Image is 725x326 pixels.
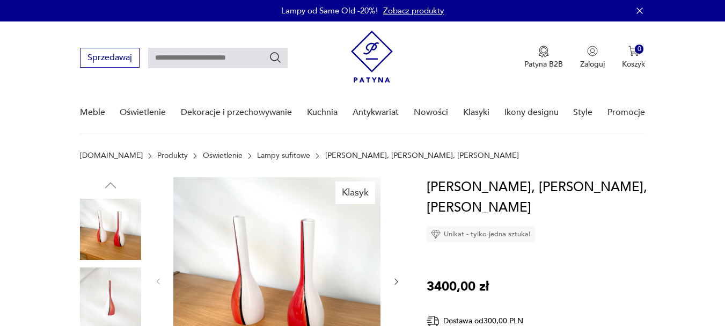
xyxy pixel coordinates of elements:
a: Meble [80,92,105,133]
button: Szukaj [269,51,282,64]
a: Klasyki [463,92,489,133]
a: [DOMAIN_NAME] [80,151,143,160]
a: Sprzedawaj [80,55,140,62]
a: Kuchnia [307,92,338,133]
img: Ikona medalu [538,46,549,57]
p: Koszyk [622,59,645,69]
button: Zaloguj [580,46,605,69]
div: 0 [635,45,644,54]
img: Zdjęcie produktu Lampy, Luciano Vistosi, szkło Murano [80,199,141,260]
a: Promocje [607,92,645,133]
img: Ikonka użytkownika [587,46,598,56]
p: [PERSON_NAME], [PERSON_NAME], [PERSON_NAME] [325,151,519,160]
a: Style [573,92,592,133]
p: Zaloguj [580,59,605,69]
a: Zobacz produkty [383,5,444,16]
p: Lampy od Same Old -20%! [281,5,378,16]
a: Antykwariat [353,92,399,133]
a: Produkty [157,151,188,160]
a: Lampy sufitowe [257,151,310,160]
a: Dekoracje i przechowywanie [181,92,292,133]
div: Unikat - tylko jedna sztuka! [427,226,535,242]
a: Ikona medaluPatyna B2B [524,46,563,69]
a: Ikony designu [504,92,559,133]
button: Patyna B2B [524,46,563,69]
div: Klasyk [335,182,375,204]
img: Ikona koszyka [628,46,639,56]
h1: [PERSON_NAME], [PERSON_NAME], [PERSON_NAME] [427,177,653,218]
button: Sprzedawaj [80,48,140,68]
a: Nowości [414,92,448,133]
p: Patyna B2B [524,59,563,69]
a: Oświetlenie [203,151,243,160]
img: Ikona diamentu [431,229,441,239]
button: 0Koszyk [622,46,645,69]
p: 3400,00 zł [427,277,489,297]
a: Oświetlenie [120,92,166,133]
img: Patyna - sklep z meblami i dekoracjami vintage [351,31,393,83]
